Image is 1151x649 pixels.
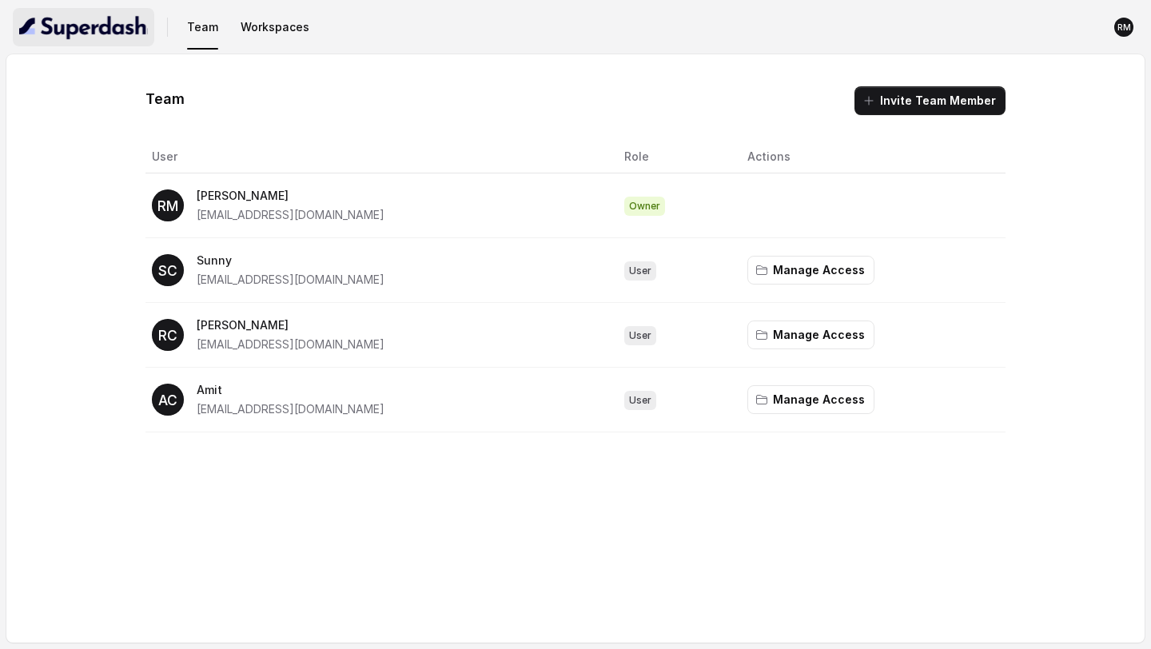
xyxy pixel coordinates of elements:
[197,402,384,416] span: [EMAIL_ADDRESS][DOMAIN_NAME]
[747,385,874,414] button: Manage Access
[197,380,384,400] p: Amit
[197,186,384,205] p: [PERSON_NAME]
[158,392,177,408] text: AC
[854,86,1006,115] button: Invite Team Member
[611,141,735,173] th: Role
[157,197,178,214] text: RM
[145,141,611,173] th: User
[158,262,177,279] text: SC
[624,326,656,345] span: User
[181,13,225,42] button: Team
[197,251,384,270] p: Sunny
[197,273,384,286] span: [EMAIL_ADDRESS][DOMAIN_NAME]
[735,141,1006,173] th: Actions
[197,337,384,351] span: [EMAIL_ADDRESS][DOMAIN_NAME]
[747,256,874,285] button: Manage Access
[197,208,384,221] span: [EMAIL_ADDRESS][DOMAIN_NAME]
[624,391,656,410] span: User
[158,327,177,344] text: RC
[19,14,148,40] img: light.svg
[145,86,185,112] h1: Team
[234,13,316,42] button: Workspaces
[624,197,665,216] span: Owner
[747,321,874,349] button: Manage Access
[197,316,384,335] p: [PERSON_NAME]
[624,261,656,281] span: User
[1117,22,1131,33] text: RM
